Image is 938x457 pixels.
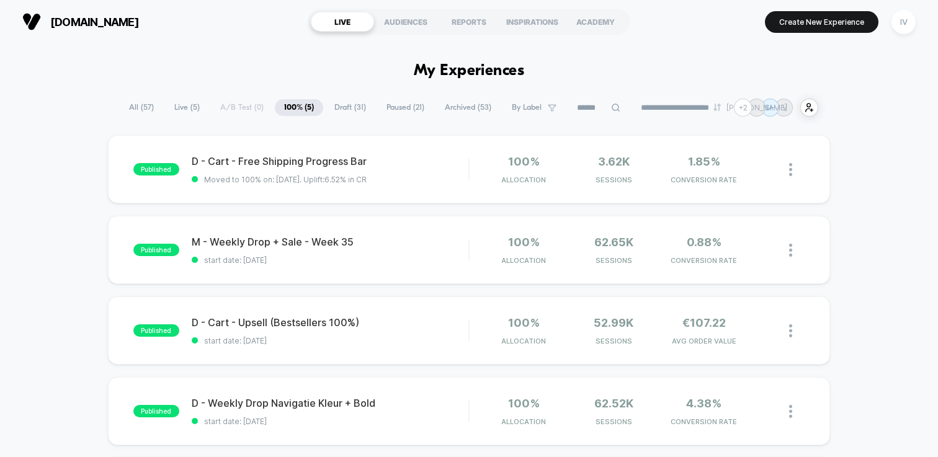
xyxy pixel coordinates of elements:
div: ACADEMY [564,12,627,32]
span: Moved to 100% on: [DATE] . Uplift: 6.52% in CR [204,175,367,184]
span: 100% [508,397,540,410]
div: AUDIENCES [374,12,437,32]
div: REPORTS [437,12,501,32]
div: INSPIRATIONS [501,12,564,32]
span: By Label [512,103,542,112]
img: close [789,405,792,418]
div: + 2 [734,99,752,117]
span: 100% [508,236,540,249]
span: AVG ORDER VALUE [662,337,746,345]
span: Live ( 5 ) [165,99,209,116]
span: Paused ( 21 ) [377,99,434,116]
span: 100% ( 5 ) [275,99,323,116]
span: 0.88% [687,236,721,249]
div: LIVE [311,12,374,32]
span: 52.99k [594,316,633,329]
span: CONVERSION RATE [662,256,746,265]
span: Sessions [572,256,656,265]
span: Allocation [501,175,546,184]
img: end [713,104,721,111]
span: 62.52k [594,397,633,410]
img: close [789,324,792,337]
h1: My Experiences [414,62,525,80]
div: IV [891,10,916,34]
span: published [133,163,179,175]
span: Archived ( 53 ) [435,99,501,116]
button: IV [888,9,919,35]
span: start date: [DATE] [192,336,468,345]
span: D - Weekly Drop Navigatie Kleur + Bold [192,397,468,409]
img: Visually logo [22,12,41,31]
span: Draft ( 31 ) [325,99,375,116]
span: start date: [DATE] [192,255,468,265]
span: 62.65k [594,236,633,249]
button: [DOMAIN_NAME] [19,12,143,32]
button: Create New Experience [765,11,878,33]
span: Allocation [501,256,546,265]
span: Sessions [572,175,656,184]
span: D - Cart - Free Shipping Progress Bar [192,155,468,167]
span: €107.22 [682,316,726,329]
span: 100% [508,316,540,329]
span: Sessions [572,337,656,345]
span: 1.85% [688,155,720,168]
p: [PERSON_NAME] [726,103,787,112]
span: All ( 57 ) [120,99,163,116]
span: M - Weekly Drop + Sale - Week 35 [192,236,468,248]
span: [DOMAIN_NAME] [50,16,139,29]
img: close [789,244,792,257]
span: Allocation [501,337,546,345]
span: Sessions [572,417,656,426]
span: published [133,405,179,417]
img: close [789,163,792,176]
span: start date: [DATE] [192,417,468,426]
span: CONVERSION RATE [662,417,746,426]
span: published [133,244,179,256]
span: 100% [508,155,540,168]
span: D - Cart - Upsell (Bestsellers 100%) [192,316,468,329]
span: CONVERSION RATE [662,175,746,184]
span: Allocation [501,417,546,426]
span: 3.62k [598,155,630,168]
span: 4.38% [686,397,721,410]
span: published [133,324,179,337]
